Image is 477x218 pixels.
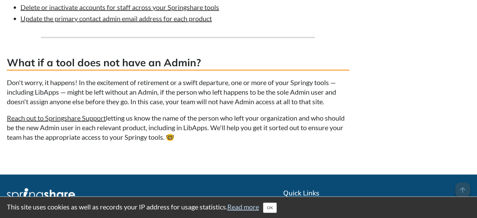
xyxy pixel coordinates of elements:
a: Delete or inactivate accounts for staff across your Springshare tools [20,3,219,11]
a: arrow_upward [455,183,470,191]
h2: Quick Links [283,188,470,198]
p: letting us know the name of the person who left your organization and who should be the new Admin... [7,113,349,142]
p: Don't worry, it happens! In the excitement of retirement or a swift departure, one or more of you... [7,78,349,106]
a: Read more [227,203,259,211]
button: Close [263,203,277,213]
a: Update the primary contact admin email address for each product [20,14,212,23]
span: arrow_upward [455,182,470,197]
h3: What if a tool does not have an Admin? [7,55,349,71]
img: Springshare [7,188,75,201]
a: Reach out to Springshare Support [7,114,106,122]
